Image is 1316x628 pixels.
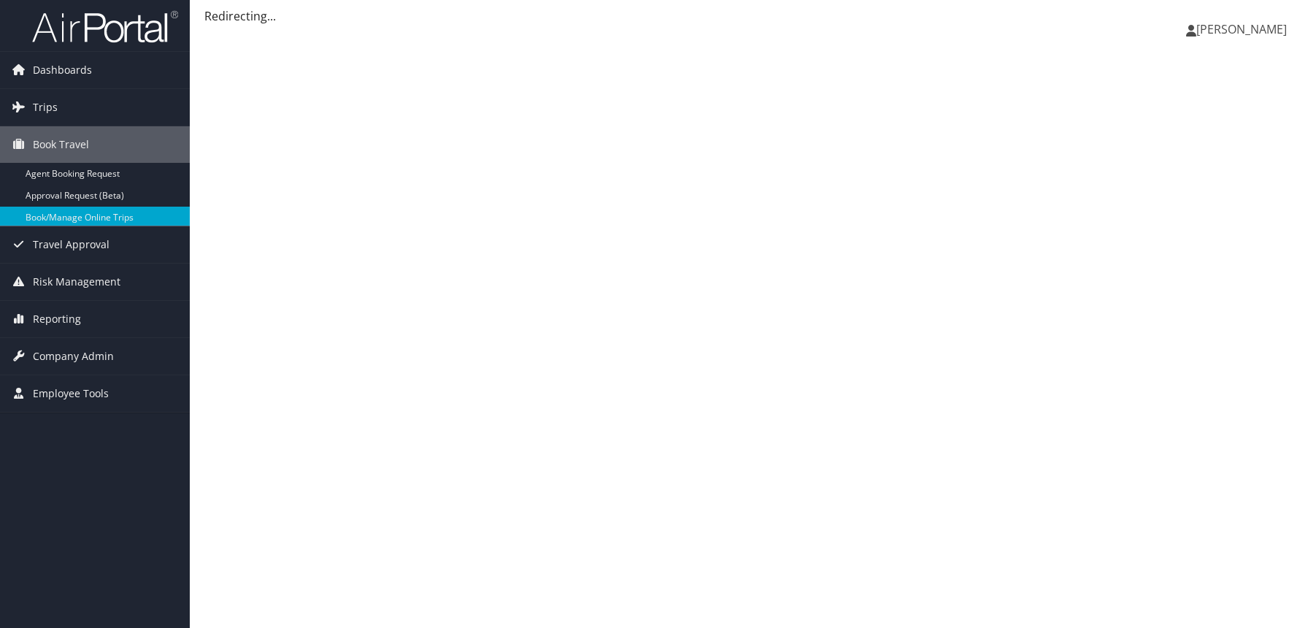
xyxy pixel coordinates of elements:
div: Redirecting... [204,7,1301,25]
span: Dashboards [33,52,92,88]
span: Travel Approval [33,226,109,263]
span: Trips [33,89,58,126]
img: airportal-logo.png [32,9,178,44]
span: Book Travel [33,126,89,163]
span: [PERSON_NAME] [1196,21,1287,37]
span: Company Admin [33,338,114,375]
span: Reporting [33,301,81,337]
span: Risk Management [33,264,120,300]
span: Employee Tools [33,375,109,412]
a: [PERSON_NAME] [1186,7,1301,51]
